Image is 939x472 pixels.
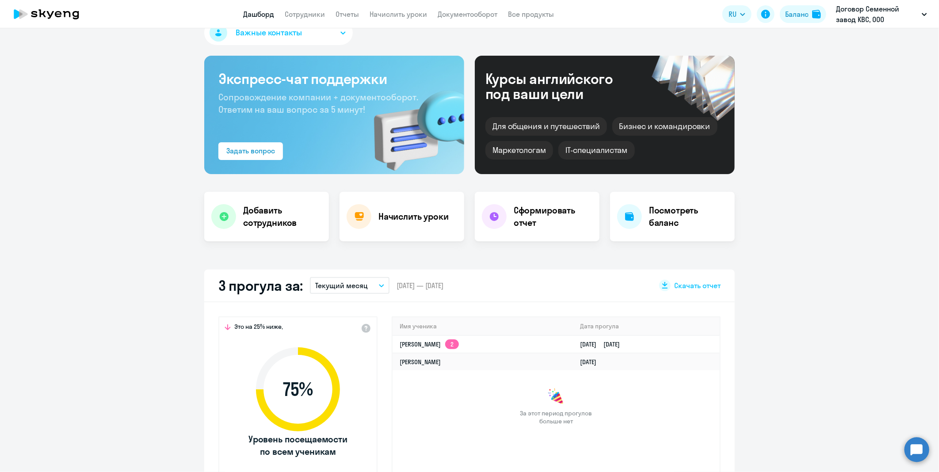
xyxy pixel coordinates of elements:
[573,317,720,335] th: Дата прогула
[236,27,302,38] span: Важные контакты
[836,4,918,25] p: Договор Семенной завод КВС, ООО "СЕМЕННОЙ ЗАВОД КВС"
[812,10,821,19] img: balance
[514,204,592,229] h4: Сформировать отчет
[400,340,459,348] a: [PERSON_NAME]2
[361,75,464,174] img: bg-img
[204,20,353,45] button: Важные контакты
[397,281,443,290] span: [DATE] — [DATE]
[445,339,459,349] app-skyeng-badge: 2
[218,70,450,88] h3: Экспресс-чат поддержки
[832,4,931,25] button: Договор Семенной завод КВС, ООО "СЕМЕННОЙ ЗАВОД КВС"
[243,204,322,229] h4: Добавить сотрудников
[218,91,418,115] span: Сопровождение компании + документооборот. Ответим на ваш вопрос за 5 минут!
[378,210,449,223] h4: Начислить уроки
[485,71,637,101] div: Курсы английского под ваши цели
[247,433,349,458] span: Уровень посещаемости по всем ученикам
[547,388,565,406] img: congrats
[785,9,809,19] div: Баланс
[485,117,607,136] div: Для общения и путешествий
[218,142,283,160] button: Задать вопрос
[234,323,283,333] span: Это на 25% ниже,
[247,379,349,400] span: 75 %
[649,204,728,229] h4: Посмотреть баланс
[370,10,427,19] a: Начислить уроки
[580,358,603,366] a: [DATE]
[400,358,441,366] a: [PERSON_NAME]
[485,141,553,160] div: Маркетологам
[674,281,721,290] span: Скачать отчет
[336,10,359,19] a: Отчеты
[508,10,554,19] a: Все продукты
[438,10,497,19] a: Документооборот
[612,117,718,136] div: Бизнес и командировки
[558,141,634,160] div: IT-специалистам
[226,145,275,156] div: Задать вопрос
[315,280,368,291] p: Текущий месяц
[580,340,627,348] a: [DATE][DATE]
[393,317,573,335] th: Имя ученика
[285,10,325,19] a: Сотрудники
[519,409,593,425] span: За этот период прогулов больше нет
[780,5,826,23] button: Балансbalance
[218,277,303,294] h2: 3 прогула за:
[310,277,389,294] button: Текущий месяц
[722,5,752,23] button: RU
[243,10,274,19] a: Дашборд
[729,9,737,19] span: RU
